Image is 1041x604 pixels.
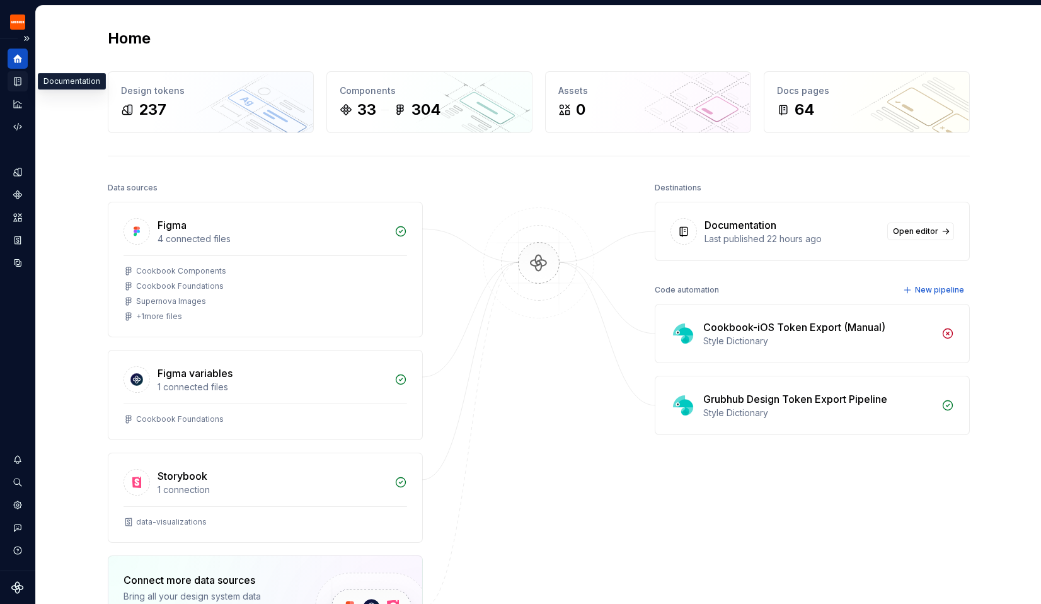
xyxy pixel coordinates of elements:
[108,71,314,133] a: Design tokens237
[136,266,226,276] div: Cookbook Components
[121,84,301,97] div: Design tokens
[357,100,376,120] div: 33
[705,233,880,245] div: Last published 22 hours ago
[8,94,28,114] a: Analytics
[795,100,815,120] div: 64
[576,100,585,120] div: 0
[139,100,166,120] div: 237
[8,518,28,538] button: Contact support
[136,296,206,306] div: Supernova Images
[136,517,207,527] div: data-visualizations
[8,71,28,91] a: Documentation
[703,320,885,335] div: Cookbook-iOS Token Export (Manual)
[655,179,701,197] div: Destinations
[8,49,28,69] a: Home
[124,572,294,588] div: Connect more data sources
[545,71,751,133] a: Assets0
[655,281,719,299] div: Code automation
[158,218,187,233] div: Figma
[108,202,423,337] a: Figma4 connected filesCookbook ComponentsCookbook FoundationsSupernova Images+1more files
[558,84,738,97] div: Assets
[11,581,24,594] svg: Supernova Logo
[136,311,182,322] div: + 1 more files
[326,71,532,133] a: Components33304
[158,381,387,393] div: 1 connected files
[893,226,938,236] span: Open editor
[18,30,35,47] button: Expand sidebar
[108,350,423,440] a: Figma variables1 connected filesCookbook Foundations
[136,414,224,424] div: Cookbook Foundations
[887,223,954,240] a: Open editor
[8,230,28,250] a: Storybook stories
[158,366,233,381] div: Figma variables
[158,233,387,245] div: 4 connected files
[8,162,28,182] a: Design tokens
[10,15,25,30] img: 4e8d6f31-f5cf-47b4-89aa-e4dec1dc0822.png
[108,453,423,543] a: Storybook1 connectiondata-visualizations
[777,84,957,97] div: Docs pages
[705,218,776,233] div: Documentation
[8,117,28,137] a: Code automation
[899,281,970,299] button: New pipeline
[8,450,28,470] button: Notifications
[8,207,28,228] a: Assets
[158,468,207,484] div: Storybook
[8,495,28,515] a: Settings
[764,71,970,133] a: Docs pages64
[8,185,28,205] a: Components
[411,100,441,120] div: 304
[915,285,964,295] span: New pipeline
[108,28,151,49] h2: Home
[703,392,887,407] div: Grubhub Design Token Export Pipeline
[340,84,519,97] div: Components
[703,407,934,419] div: Style Dictionary
[703,335,934,347] div: Style Dictionary
[38,73,106,90] div: Documentation
[108,179,158,197] div: Data sources
[136,281,224,291] div: Cookbook Foundations
[158,484,387,496] div: 1 connection
[8,253,28,273] a: Data sources
[8,472,28,492] button: Search ⌘K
